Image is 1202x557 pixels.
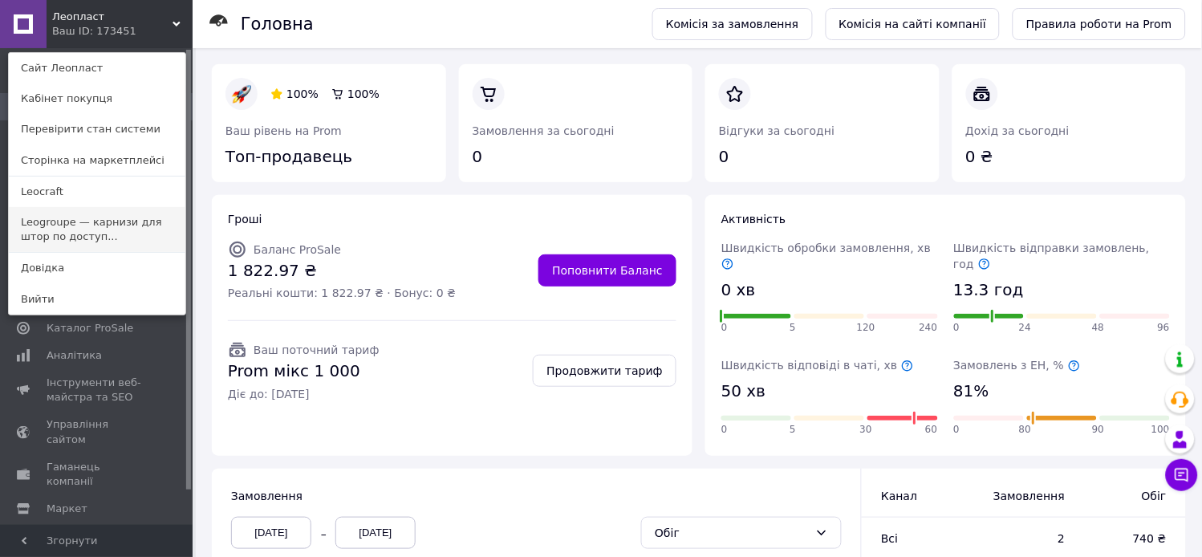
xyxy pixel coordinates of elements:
a: Перевірити стан системи [9,114,185,144]
span: Маркет [47,502,87,516]
span: 5 [790,321,796,335]
span: Діє до: [DATE] [228,386,380,402]
span: Замовлення [989,488,1066,504]
a: Leocraft [9,177,185,207]
span: 13.3 год [954,278,1024,302]
span: 0 хв [721,278,756,302]
h1: Головна [241,14,314,34]
span: 24 [1019,321,1031,335]
div: Ваш ID: 173451 [52,24,120,39]
span: 30 [860,423,872,437]
span: Аналітика [47,348,102,363]
span: Гроші [228,213,262,226]
span: Активність [721,213,786,226]
span: Управління сайтом [47,417,148,446]
button: Чат з покупцем [1166,459,1198,491]
span: Реальні кошти: 1 822.97 ₴ · Бонус: 0 ₴ [228,285,456,301]
span: 50 хв [721,380,765,403]
span: Prom мікс 1 000 [228,360,380,383]
span: 240 [920,321,938,335]
span: 5 [790,423,796,437]
a: Комісія на сайті компанії [826,8,1001,40]
a: Сайт Леопласт [9,53,185,83]
div: [DATE] [231,517,311,549]
span: Каталог ProSale [47,321,133,335]
a: Поповнити Баланс [538,254,676,287]
span: Інструменти веб-майстра та SEO [47,376,148,405]
span: Гаманець компанії [47,460,148,489]
span: 48 [1092,321,1104,335]
span: Ваш поточний тариф [254,344,380,356]
span: Баланс ProSale [254,243,341,256]
span: 0 [721,423,728,437]
span: 100 [1151,423,1170,437]
a: Leogroupe — карнизи для штор по доступ... [9,207,185,252]
span: 100% [286,87,319,100]
span: Швидкість обробки замовлення, хв [721,242,931,270]
span: 1 822.97 ₴ [228,259,456,283]
div: [DATE] [335,517,416,549]
span: Швидкість відправки замовлень, год [954,242,1150,270]
span: Леопласт [52,10,173,24]
span: Замовлення [231,490,303,502]
span: 96 [1158,321,1170,335]
span: 60 [925,423,937,437]
a: Кабінет покупця [9,83,185,114]
span: 90 [1092,423,1104,437]
span: 120 [857,321,875,335]
span: Замовлень з ЕН, % [954,359,1081,372]
a: Комісія за замовлення [652,8,813,40]
span: 80 [1019,423,1031,437]
span: 0 [954,321,960,335]
a: Правила роботи на Prom [1013,8,1186,40]
span: Швидкість відповіді в чаті, хв [721,359,914,372]
span: Всi [881,532,898,545]
span: Канал [881,490,917,502]
span: 0 [954,423,960,437]
span: 740 ₴ [1097,531,1167,547]
div: Обіг [655,524,809,542]
span: 81% [954,380,989,403]
span: Обіг [1097,488,1167,504]
span: 0 [721,321,728,335]
a: Довідка [9,253,185,283]
a: Продовжити тариф [533,355,676,387]
a: Вийти [9,284,185,315]
span: 100% [347,87,380,100]
span: 2 [989,531,1066,547]
a: Сторінка на маркетплейсі [9,145,185,176]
